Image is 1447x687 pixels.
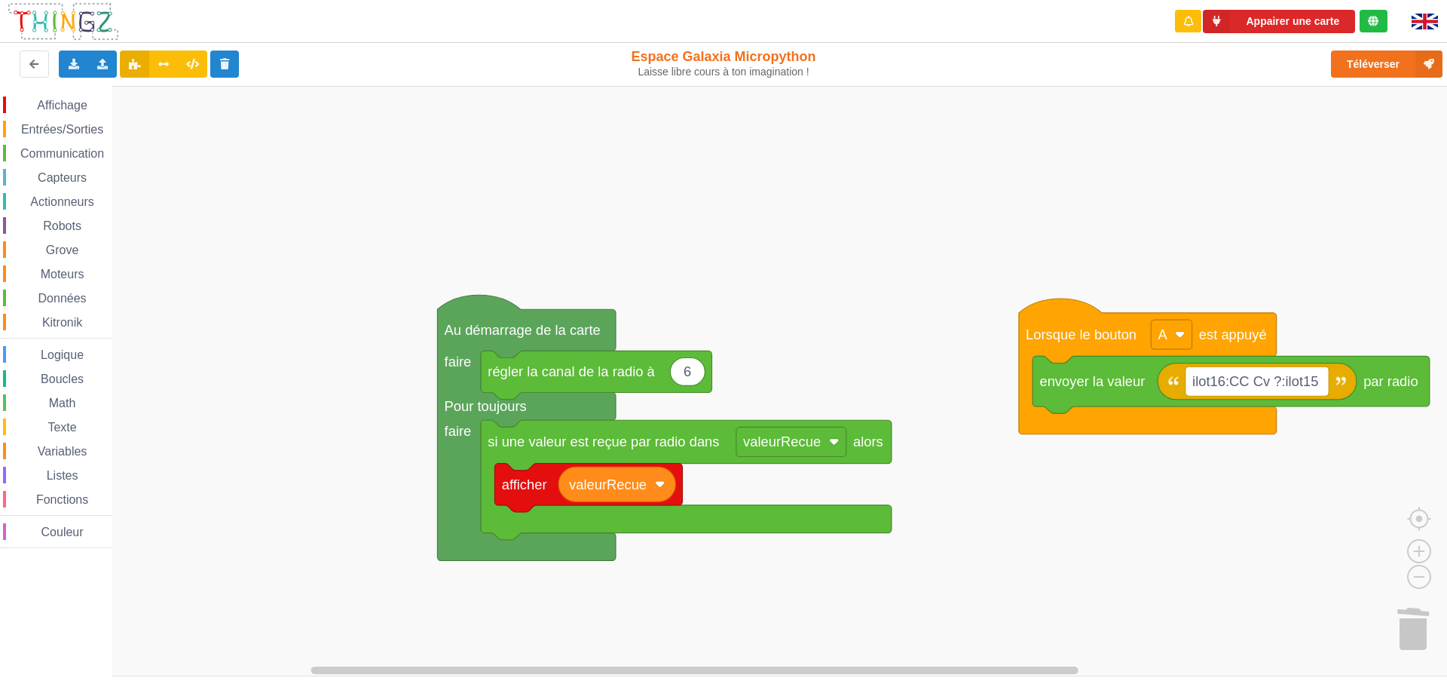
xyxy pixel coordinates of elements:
text: faire [445,354,472,370]
div: Tu es connecté au serveur de création de Thingz [1360,10,1387,32]
div: Espace Galaxia Micropython [598,48,850,78]
text: 6 [684,363,691,379]
span: Données [36,292,89,305]
span: Couleur [39,526,86,538]
span: Texte [45,421,78,434]
span: Logique [38,348,86,361]
span: Moteurs [38,268,87,281]
span: Actionneurs [28,195,96,208]
span: Robots [41,219,84,232]
text: valeurRecue [743,434,821,449]
text: faire [445,422,472,438]
span: Grove [44,244,81,256]
text: Pour toujours [445,398,527,414]
text: est appuyé [1199,327,1267,342]
text: régler la canal de la radio à [488,363,655,379]
text: Au démarrage de la carte [445,322,601,338]
img: gb.png [1412,14,1438,29]
button: Téléverser [1331,51,1442,78]
div: Laisse libre cours à ton imagination ! [598,66,850,78]
text: Lorsque le bouton [1026,327,1136,342]
span: Fonctions [34,493,90,506]
text: afficher [502,477,547,492]
img: thingz_logo.png [7,2,120,41]
text: si une valeur est reçue par radio dans [488,434,719,449]
span: Affichage [35,99,89,112]
span: Communication [18,147,106,160]
text: ilot16:CC Cv ?:ilot15 [1192,373,1318,389]
span: Kitronik [40,316,84,329]
span: Listes [44,469,81,482]
text: valeurRecue [569,477,647,492]
text: par radio [1363,373,1418,389]
text: alors [853,434,883,449]
button: Appairer une carte [1203,10,1355,33]
span: Variables [35,445,90,458]
span: Boucles [38,373,86,385]
text: A [1158,327,1168,342]
span: Math [47,397,78,409]
span: Capteurs [35,171,89,184]
span: Entrées/Sorties [19,123,106,136]
text: envoyer la valeur [1039,373,1145,389]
